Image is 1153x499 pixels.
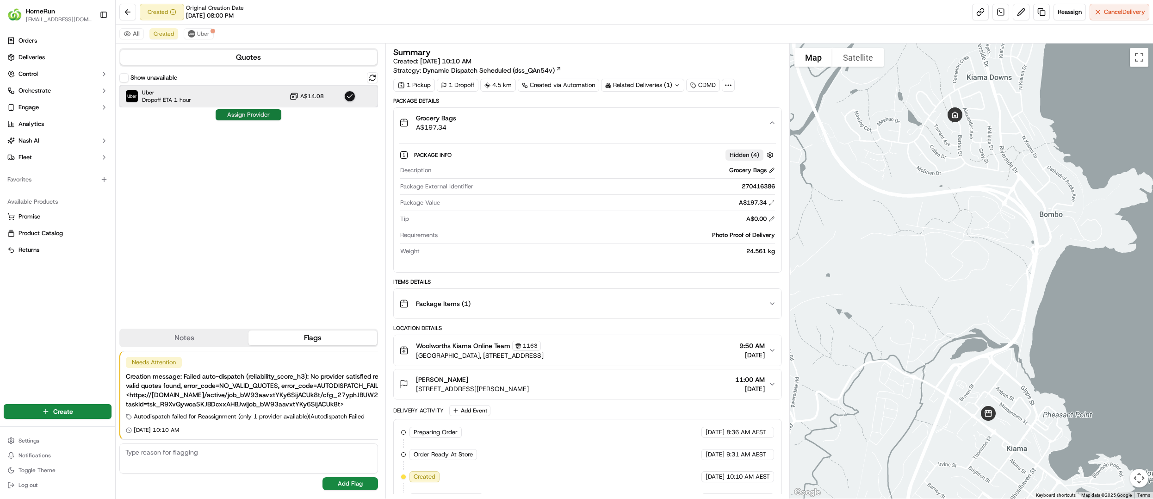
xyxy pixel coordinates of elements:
span: Create [53,407,73,416]
span: Uber [197,30,210,37]
span: Woolworths Kiama Online Team [416,341,510,350]
span: Notifications [19,452,51,459]
span: Description [400,166,431,175]
div: Needs Attention [126,357,182,368]
img: uber-new-logo.jpeg [188,30,195,37]
div: 1 Pickup [393,79,435,92]
span: Package Info [414,151,453,159]
button: Uber [184,28,214,39]
button: Returns [4,243,112,257]
a: Orders [4,33,112,48]
button: [PERSON_NAME][STREET_ADDRESS][PERSON_NAME]11:00 AM[DATE] [394,369,781,399]
span: Order Ready At Store [414,450,473,459]
button: Toggle fullscreen view [1130,48,1148,67]
span: [GEOGRAPHIC_DATA], [STREET_ADDRESS] [416,351,544,360]
button: Grocery BagsA$197.34 [394,108,781,137]
button: Created [149,28,178,39]
a: Created via Automation [518,79,599,92]
span: Requirements [400,231,438,239]
span: [DATE] 08:00 PM [186,12,234,20]
button: Package Items (1) [394,289,781,318]
div: CDMD [686,79,720,92]
span: A$197.34 [416,123,456,132]
span: 10:10 AM AEST [726,473,770,481]
h3: Summary [393,48,431,56]
span: 11:00 AM [735,375,765,384]
button: Reassign [1054,4,1086,20]
span: [DATE] 10:10 AM [134,426,179,434]
div: Creation message: Failed auto-dispatch (reliability_score_h3): No provider satisfied requirements... [126,372,427,409]
button: Orchestrate [4,83,112,98]
span: Original Creation Date [186,4,244,12]
button: Add Event [449,405,490,416]
button: CancelDelivery [1090,4,1149,20]
button: Show satellite imagery [832,48,884,67]
button: A$14.08 [289,92,324,101]
a: Returns [7,246,108,254]
div: Grocery BagsA$197.34 [394,137,781,272]
span: Control [19,70,38,78]
span: Orders [19,37,37,45]
button: [EMAIL_ADDRESS][DOMAIN_NAME] [26,16,92,23]
button: Promise [4,209,112,224]
span: Created [154,30,174,37]
button: All [119,28,144,39]
div: Items Details [393,278,782,286]
a: Analytics [4,117,112,131]
button: Settings [4,434,112,447]
button: HomeRunHomeRun[EMAIL_ADDRESS][DOMAIN_NAME] [4,4,96,26]
span: Log out [19,481,37,489]
button: Flags [248,331,377,345]
a: Deliveries [4,50,112,65]
button: Nash AI [4,133,112,148]
span: Package Items ( 1 ) [416,299,471,308]
span: Reassign [1058,8,1082,16]
div: Related Deliveries (1) [601,79,684,92]
span: Tip [400,215,409,223]
div: Available Products [4,194,112,209]
button: Log out [4,479,112,492]
button: Created [140,4,184,20]
span: Analytics [19,120,44,128]
span: [DATE] [706,428,725,437]
div: 24.561 kg [423,247,775,256]
span: HomeRun [26,6,55,16]
span: Created: [393,56,471,66]
div: A$197.34 [739,199,775,207]
button: Assign Provider [216,109,281,120]
button: Show street map [794,48,832,67]
label: Show unavailable [130,74,177,82]
span: Promise [19,212,40,221]
button: Control [4,67,112,81]
span: [PERSON_NAME] [416,375,468,384]
button: Notifications [4,449,112,462]
span: Orchestrate [19,87,51,95]
span: Autodispatch failed for Reassignment (only 1 provider available) | Autodispatch Failed [134,412,365,421]
a: Dynamic Dispatch Scheduled (dss_QAn54v) [423,66,562,75]
span: Nash AI [19,137,39,145]
span: Package External Identifier [400,182,473,191]
span: [DATE] [735,384,765,393]
span: Settings [19,437,39,444]
div: Package Details [393,97,782,105]
span: [DATE] [706,450,725,459]
span: [DATE] [739,350,765,360]
div: Strategy: [393,66,562,75]
span: 9:50 AM [739,341,765,350]
span: Product Catalog [19,229,63,237]
span: A$14.08 [300,93,324,100]
span: [DATE] [706,473,725,481]
a: Product Catalog [7,229,108,237]
button: Keyboard shortcuts [1036,492,1076,499]
a: Terms (opens in new tab) [1137,493,1150,498]
div: 270416386 [477,182,775,191]
span: 8:36 AM AEST [726,428,766,437]
img: HomeRun [7,7,22,22]
span: Dropoff ETA 1 hour [142,96,191,104]
div: 4.5 km [480,79,516,92]
span: Fleet [19,153,32,162]
button: Notes [120,331,248,345]
span: Toggle Theme [19,467,56,474]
